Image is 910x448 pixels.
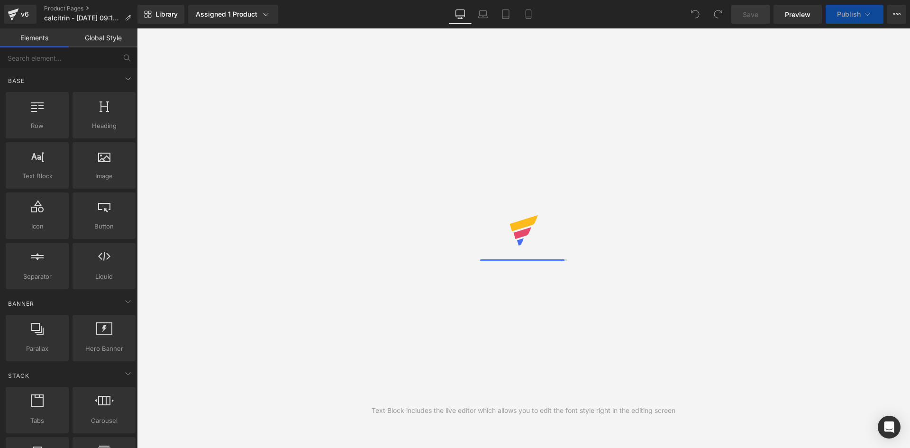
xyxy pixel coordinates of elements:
span: Publish [837,10,861,18]
span: Library [155,10,178,18]
button: More [887,5,906,24]
div: v6 [19,8,31,20]
span: Carousel [75,416,133,426]
button: Publish [826,5,883,24]
a: New Library [137,5,184,24]
span: calcitrin - [DATE] 09:11:41 [44,14,121,22]
a: Preview [773,5,822,24]
a: Global Style [69,28,137,47]
span: Icon [9,221,66,231]
span: Preview [785,9,810,19]
span: Save [743,9,758,19]
span: Banner [7,299,35,308]
span: Heading [75,121,133,131]
a: v6 [4,5,36,24]
span: Base [7,76,26,85]
span: Image [75,171,133,181]
button: Undo [686,5,705,24]
span: Hero Banner [75,344,133,354]
span: Liquid [75,272,133,282]
span: Button [75,221,133,231]
a: Mobile [517,5,540,24]
div: Open Intercom Messenger [878,416,901,439]
a: Tablet [494,5,517,24]
div: Text Block includes the live editor which allows you to edit the font style right in the editing ... [372,405,675,416]
span: Parallax [9,344,66,354]
div: Assigned 1 Product [196,9,271,19]
span: Stack [7,371,30,380]
a: Laptop [472,5,494,24]
button: Redo [709,5,728,24]
a: Product Pages [44,5,139,12]
span: Text Block [9,171,66,181]
a: Desktop [449,5,472,24]
span: Separator [9,272,66,282]
span: Row [9,121,66,131]
span: Tabs [9,416,66,426]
